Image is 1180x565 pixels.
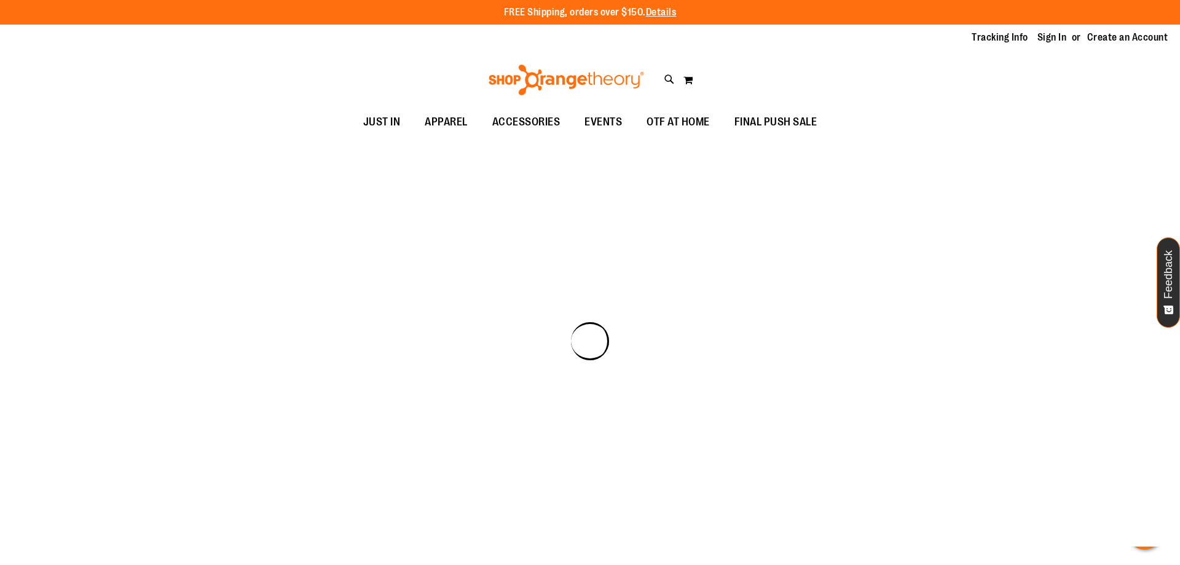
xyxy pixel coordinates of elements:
[734,108,817,136] span: FINAL PUSH SALE
[972,31,1028,44] a: Tracking Info
[1037,31,1067,44] a: Sign In
[504,6,677,20] p: FREE Shipping, orders over $150.
[412,108,480,136] a: APPAREL
[425,108,468,136] span: APPAREL
[363,108,401,136] span: JUST IN
[351,108,413,136] a: JUST IN
[1157,237,1180,328] button: Feedback - Show survey
[487,65,646,95] img: Shop Orangetheory
[572,108,634,136] a: EVENTS
[634,108,722,136] a: OTF AT HOME
[646,7,677,18] a: Details
[1163,250,1174,299] span: Feedback
[722,108,830,136] a: FINAL PUSH SALE
[584,108,622,136] span: EVENTS
[480,108,573,136] a: ACCESSORIES
[1087,31,1168,44] a: Create an Account
[492,108,560,136] span: ACCESSORIES
[647,108,710,136] span: OTF AT HOME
